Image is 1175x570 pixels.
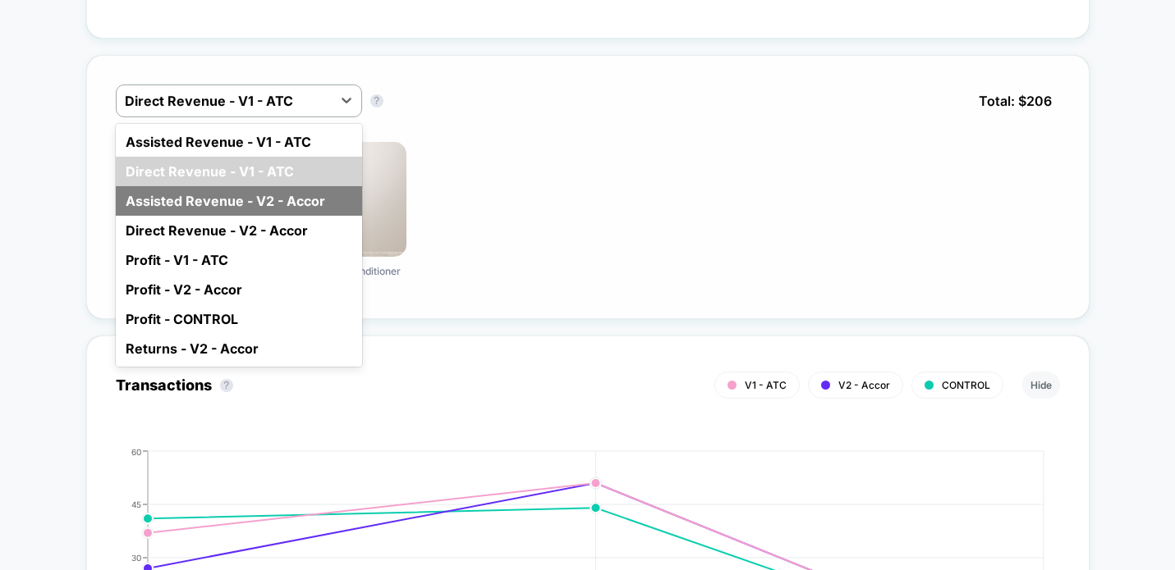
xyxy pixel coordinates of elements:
div: Profit - V1 - ATC [116,245,362,275]
div: Direct Revenue - V2 - Accor [116,216,362,245]
span: V2 - Accor [838,379,890,391]
div: Profit - CONTROL [116,304,362,334]
tspan: 60 [131,446,141,456]
div: Assisted Revenue - V2 - Accor [116,186,362,216]
button: Hide [1022,372,1060,399]
div: Direct Revenue - V1 - ATC [116,157,362,186]
div: Profit - V2 - Accor [116,275,362,304]
div: Assisted Revenue - V1 - ATC [116,127,362,157]
button: ? [220,379,233,392]
div: Returns - V2 - Accor [116,334,362,363]
button: ? [370,94,383,107]
span: V1 - ATC [745,379,787,391]
span: CONTROL [942,379,990,391]
tspan: 30 [131,552,141,562]
tspan: 45 [131,499,141,508]
span: Total: $ 206 [971,84,1060,117]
